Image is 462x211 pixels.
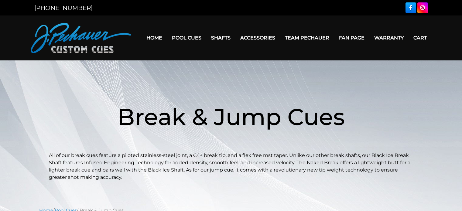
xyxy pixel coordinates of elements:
a: Team Pechauer [280,30,334,46]
a: Warranty [369,30,409,46]
a: Cart [409,30,432,46]
a: Accessories [235,30,280,46]
a: Home [142,30,167,46]
a: Shafts [206,30,235,46]
a: Fan Page [334,30,369,46]
a: Pool Cues [167,30,206,46]
span: Break & Jump Cues [117,103,345,131]
a: [PHONE_NUMBER] [34,4,93,12]
img: Pechauer Custom Cues [31,23,131,53]
p: All of our break cues feature a piloted stainless-steel joint, a C4+ break tip, and a flex free m... [49,152,413,181]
